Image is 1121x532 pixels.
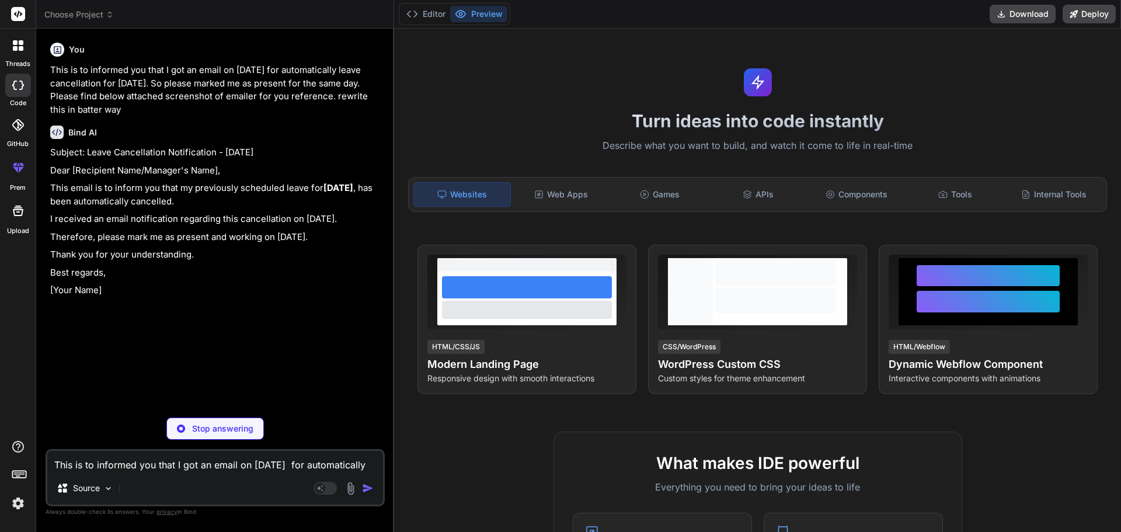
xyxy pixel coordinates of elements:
label: GitHub [7,139,29,149]
label: code [10,98,26,108]
p: Describe what you want to build, and watch it come to life in real-time [401,138,1114,154]
h4: Modern Landing Page [427,356,626,373]
p: Best regards, [50,266,382,280]
h4: WordPress Custom CSS [658,356,857,373]
p: Subject: Leave Cancellation Notification - [DATE] [50,146,382,159]
img: settings [8,493,28,513]
p: This email is to inform you that my previously scheduled leave for , has been automatically cance... [50,182,382,208]
p: Responsive design with smooth interactions [427,373,626,384]
div: HTML/CSS/JS [427,340,485,354]
button: Download [990,5,1056,23]
p: Interactive components with animations [889,373,1088,384]
div: Internal Tools [1005,182,1102,207]
button: Editor [402,6,450,22]
label: threads [5,59,30,69]
span: privacy [156,508,177,515]
label: prem [10,183,26,193]
h2: What makes IDE powerful [573,451,943,475]
p: Therefore, please mark me as present and working on [DATE]. [50,231,382,244]
h6: You [69,44,85,55]
p: [Your Name] [50,284,382,297]
img: Pick Models [103,484,113,493]
h6: Bind AI [68,127,97,138]
p: I received an email notification regarding this cancellation on [DATE]. [50,213,382,226]
p: Source [73,482,100,494]
p: Dear [Recipient Name/Manager's Name], [50,164,382,178]
button: Preview [450,6,507,22]
div: Games [612,182,708,207]
label: Upload [7,226,29,236]
button: Deploy [1063,5,1116,23]
h4: Dynamic Webflow Component [889,356,1088,373]
p: Custom styles for theme enhancement [658,373,857,384]
img: attachment [344,482,357,495]
div: APIs [710,182,806,207]
div: Websites [413,182,511,207]
p: Everything you need to bring your ideas to life [573,480,943,494]
h1: Turn ideas into code instantly [401,110,1114,131]
div: HTML/Webflow [889,340,950,354]
span: Choose Project [44,9,114,20]
div: Tools [907,182,1004,207]
p: This is to informed you that I got an email on [DATE] for automatically leave cancellation for [D... [50,64,382,116]
strong: [DATE] [323,182,353,193]
div: Components [809,182,905,207]
p: Stop answering [192,423,253,434]
p: Thank you for your understanding. [50,248,382,262]
div: Web Apps [513,182,610,207]
div: CSS/WordPress [658,340,720,354]
img: icon [362,482,374,494]
p: Always double-check its answers. Your in Bind [46,506,385,517]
